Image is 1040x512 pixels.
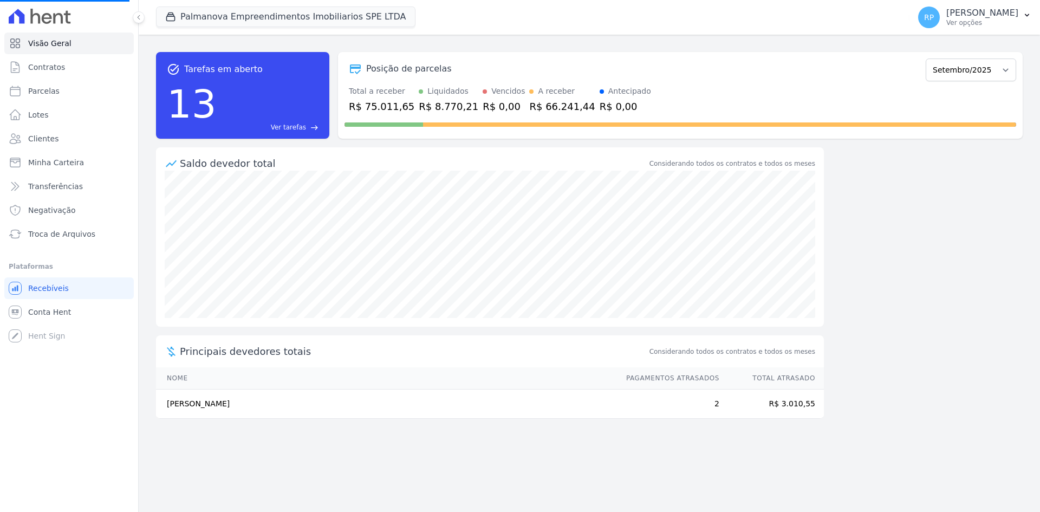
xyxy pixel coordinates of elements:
span: Conta Hent [28,307,71,317]
a: Ver tarefas east [221,122,318,132]
p: Ver opções [946,18,1018,27]
div: Antecipado [608,86,651,97]
span: Considerando todos os contratos e todos os meses [649,347,815,357]
span: Minha Carteira [28,157,84,168]
a: Visão Geral [4,33,134,54]
th: Pagamentos Atrasados [616,367,720,390]
div: R$ 66.241,44 [529,99,595,114]
div: R$ 0,00 [483,99,525,114]
div: Saldo devedor total [180,156,647,171]
td: R$ 3.010,55 [720,390,824,419]
span: Contratos [28,62,65,73]
span: Visão Geral [28,38,71,49]
div: R$ 75.011,65 [349,99,414,114]
a: Minha Carteira [4,152,134,173]
span: Tarefas em aberto [184,63,263,76]
a: Transferências [4,176,134,197]
a: Parcelas [4,80,134,102]
span: Recebíveis [28,283,69,294]
a: Contratos [4,56,134,78]
div: Vencidos [491,86,525,97]
a: Negativação [4,199,134,221]
th: Total Atrasado [720,367,824,390]
div: Considerando todos os contratos e todos os meses [649,159,815,168]
span: Lotes [28,109,49,120]
div: R$ 8.770,21 [419,99,478,114]
p: [PERSON_NAME] [946,8,1018,18]
span: Parcelas [28,86,60,96]
a: Conta Hent [4,301,134,323]
span: Troca de Arquivos [28,229,95,239]
a: Lotes [4,104,134,126]
div: Total a receber [349,86,414,97]
span: east [310,124,318,132]
span: Ver tarefas [271,122,306,132]
span: Negativação [28,205,76,216]
div: Posição de parcelas [366,62,452,75]
div: Liquidados [427,86,469,97]
div: Plataformas [9,260,129,273]
button: Palmanova Empreendimentos Imobiliarios SPE LTDA [156,7,415,27]
a: Recebíveis [4,277,134,299]
td: 2 [616,390,720,419]
span: Principais devedores totais [180,344,647,359]
div: R$ 0,00 [600,99,651,114]
span: Clientes [28,133,58,144]
td: [PERSON_NAME] [156,390,616,419]
a: Clientes [4,128,134,150]
span: Transferências [28,181,83,192]
button: RP [PERSON_NAME] Ver opções [909,2,1040,33]
span: task_alt [167,63,180,76]
a: Troca de Arquivos [4,223,134,245]
th: Nome [156,367,616,390]
div: A receber [538,86,575,97]
div: 13 [167,76,217,132]
span: RP [924,14,934,21]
